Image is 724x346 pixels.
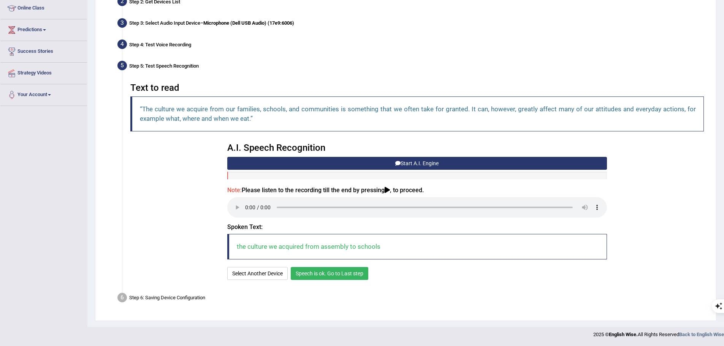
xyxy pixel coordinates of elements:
span: – [200,20,294,26]
a: Predictions [0,19,87,38]
button: Speech is ok. Go to Last step [291,267,368,280]
span: Note: [227,186,242,194]
blockquote: the culture we acquired from assembly to schools [227,234,607,259]
button: Select Another Device [227,267,288,280]
strong: English Wise. [609,332,638,337]
a: Strategy Videos [0,63,87,82]
h4: Please listen to the recording till the end by pressing , to proceed. [227,187,607,194]
b: Microphone (Dell USB Audio) (17e9:6006) [203,20,294,26]
a: Back to English Wise [679,332,724,337]
div: 2025 © All Rights Reserved [593,327,724,338]
button: Start A.I. Engine [227,157,607,170]
a: Success Stories [0,41,87,60]
q: The culture we acquire from our families, schools, and communities is something that we often tak... [140,105,696,122]
div: Step 3: Select Audio Input Device [114,16,713,33]
h3: A.I. Speech Recognition [227,143,607,153]
h3: Text to read [130,83,704,93]
div: Step 6: Saving Device Configuration [114,291,713,307]
div: Step 4: Test Voice Recording [114,37,713,54]
a: Your Account [0,84,87,103]
h4: Spoken Text: [227,224,607,231]
div: Step 5: Test Speech Recognition [114,58,713,75]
